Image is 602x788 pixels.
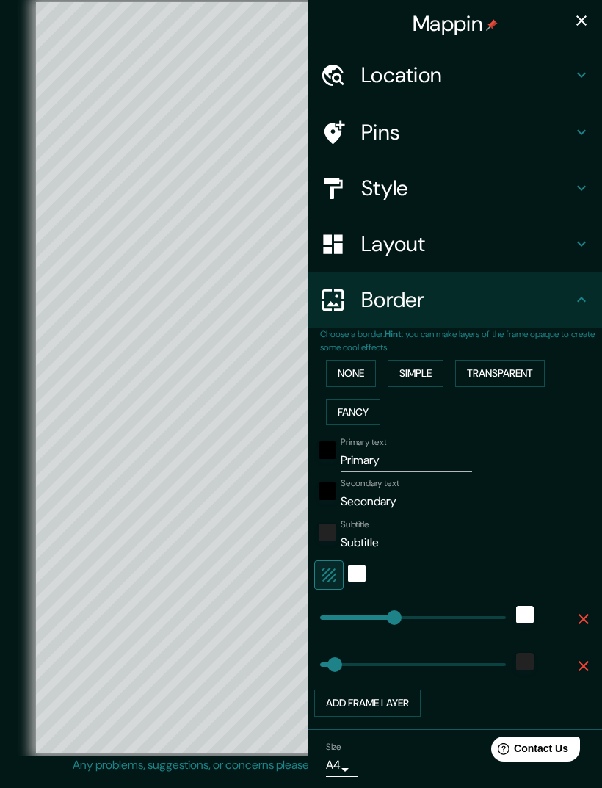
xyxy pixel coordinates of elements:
button: Simple [388,360,443,387]
h4: Pins [361,119,573,145]
button: color-222222 [319,524,336,541]
label: Size [326,740,341,753]
button: Fancy [326,399,380,426]
button: white [348,565,366,582]
label: Subtitle [341,518,369,531]
button: white [516,606,534,623]
b: Hint [385,328,402,340]
p: Any problems, suggestions, or concerns please email . [73,756,524,774]
h4: Style [361,175,573,201]
div: Pins [308,104,602,160]
div: Border [308,272,602,328]
label: Secondary text [341,477,399,490]
h4: Location [361,62,573,88]
div: A4 [326,753,358,777]
div: Location [308,47,602,103]
p: Choose a border. : you can make layers of the frame opaque to create some cool effects. [320,328,602,354]
button: Transparent [455,360,545,387]
button: black [319,482,336,500]
img: pin-icon.png [486,19,498,31]
h4: Layout [361,231,573,257]
button: black [319,441,336,459]
button: None [326,360,376,387]
h4: Border [361,286,573,313]
label: Primary text [341,436,386,449]
button: color-222222 [516,653,534,670]
h4: Mappin [413,10,498,37]
iframe: Help widget launcher [471,731,586,772]
button: Add frame layer [314,690,421,717]
div: Layout [308,216,602,272]
div: Style [308,160,602,216]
